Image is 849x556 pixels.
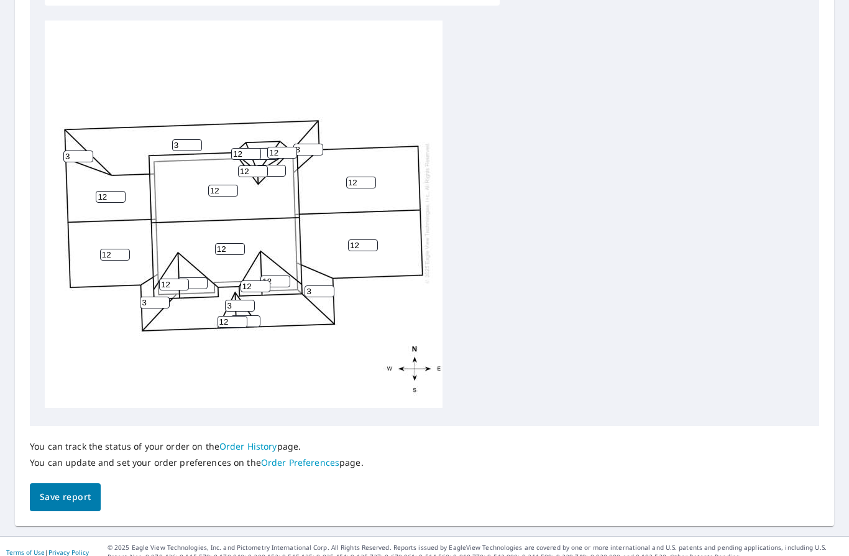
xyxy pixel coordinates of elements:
span: Save report [40,489,91,505]
button: Save report [30,483,101,511]
p: You can update and set your order preferences on the page. [30,457,364,468]
a: Order History [219,440,277,452]
a: Order Preferences [261,456,339,468]
p: | [6,549,89,556]
p: You can track the status of your order on the page. [30,441,364,452]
